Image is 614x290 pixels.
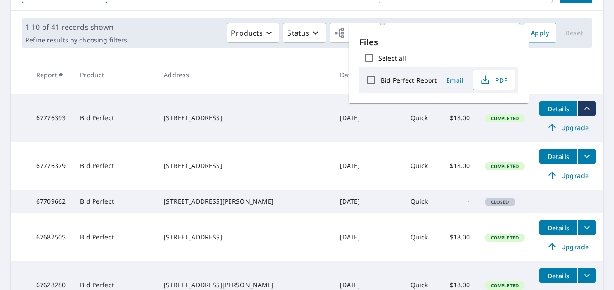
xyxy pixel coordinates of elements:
span: Details [545,152,572,161]
th: Date [333,55,368,94]
button: Last year [384,23,520,43]
td: $18.00 [443,213,477,261]
button: Email [440,73,469,87]
td: $18.00 [443,94,477,142]
td: Bid Perfect [73,142,156,190]
span: Completed [486,282,524,289]
span: Upgrade [545,122,590,133]
td: 67776379 [29,142,73,190]
td: [DATE] [333,94,368,142]
label: Bid Perfect Report [381,76,437,84]
p: Products [231,28,263,38]
td: Quick [403,213,443,261]
button: filesDropdownBtn-67776379 [577,149,596,164]
span: Upgrade [545,241,590,252]
span: Email [444,76,466,84]
button: filesDropdownBtn-67628280 [577,268,596,283]
span: Completed [486,234,524,241]
td: Bid Perfect [73,213,156,261]
span: Closed [486,199,515,205]
td: [DATE] [333,142,368,190]
label: Select all [378,54,406,62]
td: $18.00 [443,142,477,190]
span: Upgrade [545,170,590,181]
p: Files [359,36,518,48]
td: [DATE] [333,213,368,261]
button: Status [283,23,326,43]
td: Quick [403,94,443,142]
td: [DATE] [333,190,368,213]
button: filesDropdownBtn-67682505 [577,220,596,235]
td: - [443,190,477,213]
button: PDF [473,70,515,90]
button: Products [227,23,279,43]
button: detailsBtn-67776393 [539,101,577,116]
p: 1-10 of 41 records shown [25,22,127,33]
td: Quick [403,142,443,190]
span: Apply [531,28,549,39]
a: Upgrade [539,239,596,254]
td: Bid Perfect [73,94,156,142]
div: [STREET_ADDRESS] [164,113,325,122]
div: [STREET_ADDRESS][PERSON_NAME] [164,281,325,290]
td: Quick [403,190,443,213]
span: Completed [486,163,524,169]
span: PDF [479,75,508,85]
span: Orgs [334,28,364,39]
th: Address [156,55,332,94]
div: [STREET_ADDRESS] [164,233,325,242]
a: Upgrade [539,168,596,182]
button: detailsBtn-67682505 [539,220,577,235]
p: Refine results by choosing filters [25,36,127,44]
a: Upgrade [539,120,596,135]
button: filesDropdownBtn-67776393 [577,101,596,116]
td: 67709662 [29,190,73,213]
div: [STREET_ADDRESS] [164,161,325,170]
div: [STREET_ADDRESS][PERSON_NAME] [164,197,325,206]
td: 67776393 [29,94,73,142]
td: 67682505 [29,213,73,261]
th: Product [73,55,156,94]
span: Details [545,271,572,280]
span: Details [545,224,572,232]
td: Bid Perfect [73,190,156,213]
button: detailsBtn-67776379 [539,149,577,164]
button: detailsBtn-67628280 [539,268,577,283]
span: Details [545,104,572,113]
span: Completed [486,115,524,122]
th: Report # [29,55,73,94]
button: Orgs [330,23,381,43]
p: Status [287,28,309,38]
button: Apply [524,23,556,43]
